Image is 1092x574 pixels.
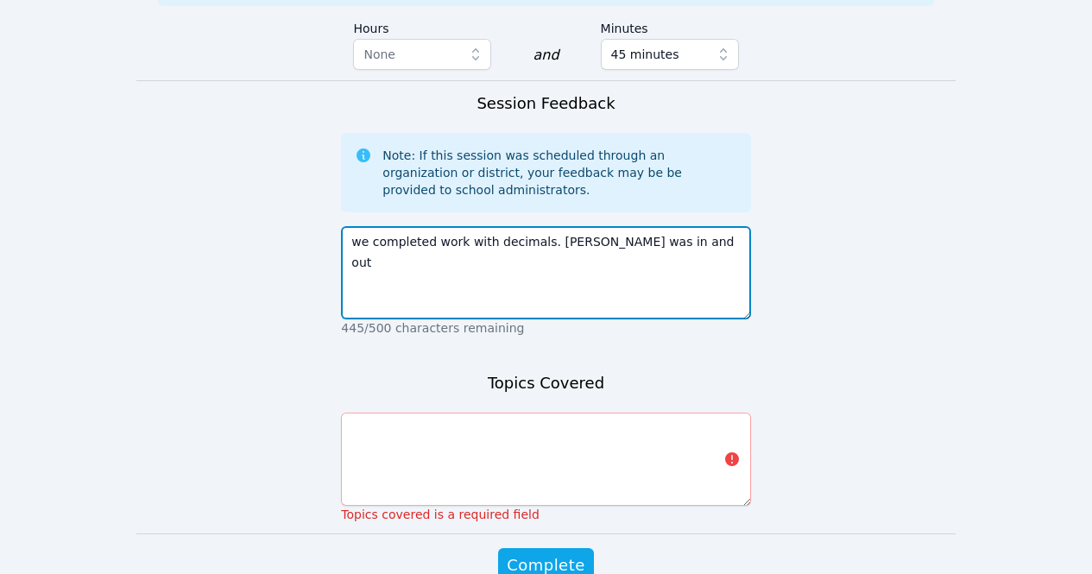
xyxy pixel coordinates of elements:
label: Hours [353,13,491,39]
h3: Topics Covered [488,371,604,395]
div: Note: If this session was scheduled through an organization or district, your feedback may be be ... [382,147,736,199]
p: 445/500 characters remaining [341,319,750,337]
p: Topics covered is a required field [341,506,750,523]
div: and [533,45,559,66]
span: 45 minutes [611,44,679,65]
button: 45 minutes [601,39,739,70]
span: None [363,47,395,61]
button: None [353,39,491,70]
textarea: we completed work with decimals. [PERSON_NAME] was in and out [341,226,750,319]
h3: Session Feedback [477,91,615,116]
label: Minutes [601,13,739,39]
